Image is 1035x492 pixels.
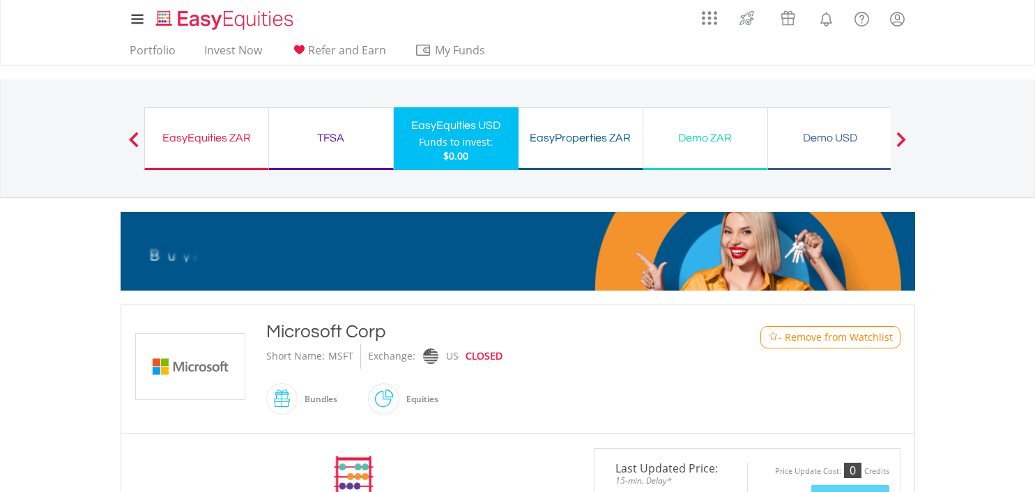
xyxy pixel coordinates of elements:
span: $0.00 [443,149,468,162]
div: Funds to invest: [419,135,493,149]
a: My Profile [880,3,915,34]
div: Bundles [298,383,337,416]
a: Notifications [808,3,844,31]
a: Vouchers [767,3,808,29]
a: FAQ's and Support [844,3,880,31]
img: EQU.US.MSFT.png [138,334,243,399]
div: CLOSED [466,344,503,369]
button: Watchlist - Remove from Watchlist [760,326,900,348]
div: Exchange: [368,344,415,369]
a: Home page [151,3,299,31]
span: My Funds [415,41,506,59]
div: Equities [399,383,438,416]
span: - Remove from Watchlist [779,330,893,344]
a: Portfolio [124,43,181,65]
div: EasyEquities ZAR [153,128,260,148]
div: Price Update Cost: [775,466,841,477]
div: EasyEquities USD [402,116,510,135]
img: Watchlist [768,332,779,342]
img: EasyMortage Promotion Banner [121,212,915,291]
span: Last Updated Price: [605,463,737,474]
div: Demo ZAR [652,128,759,148]
div: Short Name: [266,344,325,369]
img: nasdaq.png [422,348,438,364]
a: AppsGrid [693,3,726,26]
button: Next [887,139,915,153]
button: Previous [120,139,148,153]
div: US [446,344,459,369]
img: vouchers-v2.svg [776,7,799,29]
div: Microsoft Corp [266,319,704,344]
div: TFSA [277,128,385,148]
img: EasyEquities_Logo.png [153,8,299,31]
div: Demo USD [776,128,884,148]
img: grid-menu-icon.svg [702,10,717,26]
span: 15-min. Delay* [605,474,737,487]
div: MSFT [328,344,353,369]
a: Refer and Earn [285,43,392,65]
div: Credits [864,466,889,477]
div: 0 [844,463,861,478]
img: thrive-v2.svg [735,7,758,29]
div: EasyProperties ZAR [527,128,634,148]
a: Invest Now [199,43,268,65]
span: Refer and Earn [308,43,386,58]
